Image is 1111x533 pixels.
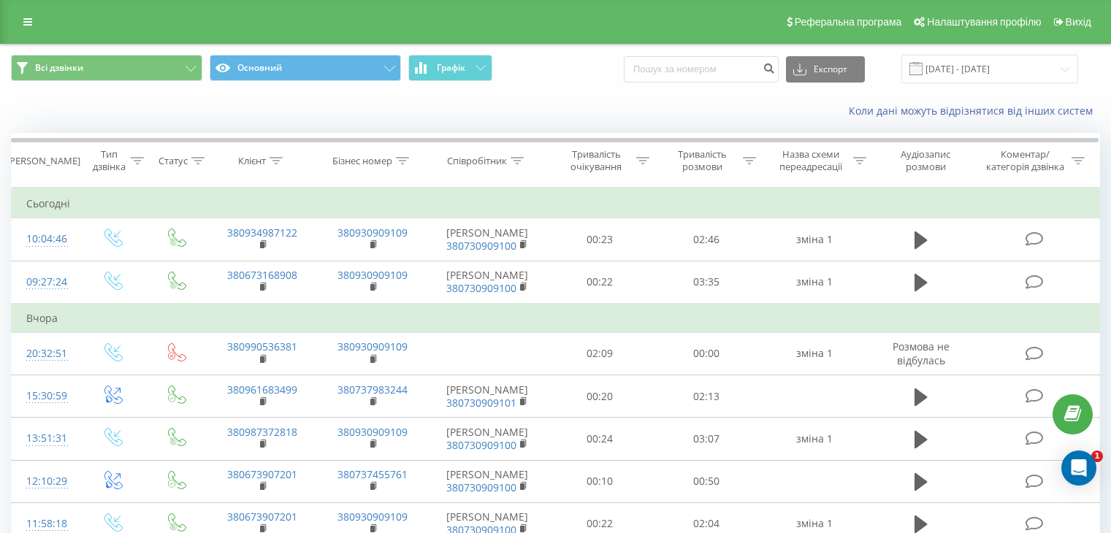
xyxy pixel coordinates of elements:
td: 02:46 [653,218,759,261]
a: 380990536381 [227,340,297,353]
span: Вихід [1066,16,1091,28]
a: 380930909109 [337,226,408,239]
td: 00:20 [547,375,653,418]
div: Open Intercom Messenger [1061,450,1096,486]
a: 380730909101 [446,396,516,410]
td: [PERSON_NAME] [428,261,547,304]
span: Реферальна програма [795,16,902,28]
div: Тривалість очікування [560,148,633,173]
td: 00:50 [653,460,759,502]
td: 00:10 [547,460,653,502]
div: Тривалість розмови [666,148,739,173]
td: Вчора [12,304,1100,333]
td: 00:22 [547,261,653,304]
div: 15:30:59 [26,382,65,410]
div: Коментар/категорія дзвінка [982,148,1068,173]
a: 380934987122 [227,226,297,239]
td: 00:23 [547,218,653,261]
td: зміна 1 [759,218,869,261]
span: 1 [1091,450,1103,462]
a: 380930909109 [337,268,408,282]
td: зміна 1 [759,418,869,460]
td: 03:35 [653,261,759,304]
a: 380673907201 [227,510,297,524]
a: 380730909100 [446,239,516,253]
td: 02:13 [653,375,759,418]
div: Тип дзвінка [92,148,126,173]
a: 380737455761 [337,467,408,481]
a: 380730909100 [446,438,516,452]
a: 380930909109 [337,510,408,524]
td: Сьогодні [12,189,1100,218]
td: зміна 1 [759,261,869,304]
td: зміна 1 [759,332,869,375]
td: 00:24 [547,418,653,460]
a: 380730909100 [446,480,516,494]
div: 12:10:29 [26,467,65,496]
td: [PERSON_NAME] [428,375,547,418]
a: 380673907201 [227,467,297,481]
td: 00:00 [653,332,759,375]
div: 13:51:31 [26,424,65,453]
button: Всі дзвінки [11,55,202,81]
div: 09:27:24 [26,268,65,296]
button: Експорт [786,56,865,83]
div: Статус [159,155,188,167]
button: Основний [210,55,401,81]
div: Бізнес номер [332,155,392,167]
span: Всі дзвінки [35,62,83,74]
div: 10:04:46 [26,225,65,253]
a: Коли дані можуть відрізнятися вiд інших систем [849,104,1100,118]
div: Клієнт [238,155,266,167]
td: 03:07 [653,418,759,460]
span: Налаштування профілю [927,16,1041,28]
div: Назва схеми переадресації [773,148,850,173]
td: [PERSON_NAME] [428,218,547,261]
td: [PERSON_NAME] [428,460,547,502]
button: Графік [408,55,492,81]
a: 380930909109 [337,340,408,353]
span: Графік [437,63,465,73]
div: [PERSON_NAME] [7,155,80,167]
input: Пошук за номером [624,56,779,83]
a: 380930909109 [337,425,408,439]
a: 380673168908 [227,268,297,282]
td: [PERSON_NAME] [428,418,547,460]
a: 380730909100 [446,281,516,295]
a: 380737983244 [337,383,408,396]
div: Співробітник [447,155,507,167]
span: Розмова не відбулась [893,340,950,367]
a: 380987372818 [227,425,297,439]
a: 380961683499 [227,383,297,396]
div: 20:32:51 [26,340,65,368]
div: Аудіозапис розмови [883,148,969,173]
td: 02:09 [547,332,653,375]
